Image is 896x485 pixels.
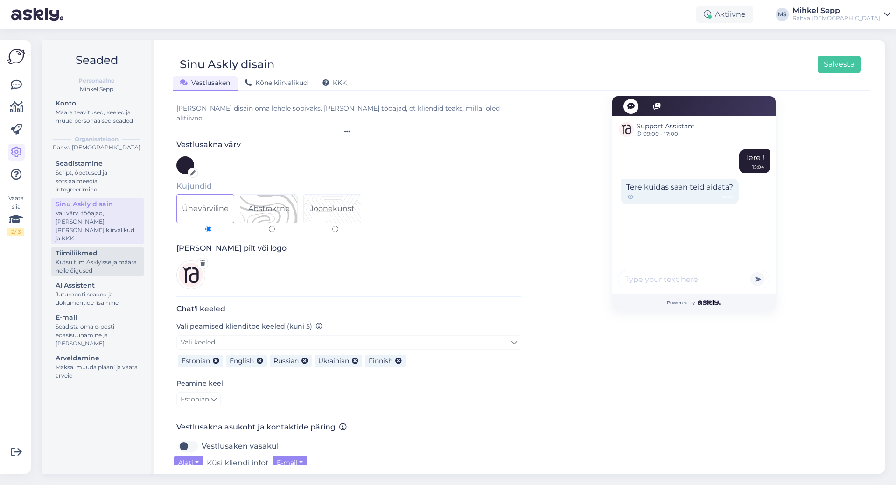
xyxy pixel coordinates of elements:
div: Tiimiliikmed [56,248,140,258]
label: Peamine keel [176,379,223,388]
div: Rahva [DEMOGRAPHIC_DATA] [792,14,880,22]
div: Maksa, muuda plaani ja vaata arveid [56,363,140,380]
span: Finnish [369,357,392,365]
img: Askly Logo [7,48,25,65]
div: Mihkel Sepp [792,7,880,14]
div: Ühevärviline [182,203,229,214]
span: Kõne kiirvalikud [245,78,308,87]
div: 15:04 [752,163,764,170]
a: Mihkel SeppRahva [DEMOGRAPHIC_DATA] [792,7,890,22]
h2: Seaded [49,51,144,69]
div: AI Assistent [56,281,140,290]
input: Pattern 2Joonekunst [332,226,338,232]
a: TiimiliikmedKutsu tiim Askly'sse ja määra neile õigused [51,247,144,276]
span: Powered by [667,299,721,306]
div: Tere kuidas saan teid aidata? [621,179,739,204]
div: Seadistamine [56,159,140,169]
div: Script, õpetused ja sotsiaalmeedia integreerimine [56,169,140,194]
div: Vali värv, tööajad, [PERSON_NAME], [PERSON_NAME] kiirvalikud ja KKK [56,209,140,243]
div: Joonekunst [310,203,355,214]
div: Sinu Askly disain [56,199,140,209]
span: English [230,357,254,365]
span: 09:00 - 17:00 [637,131,695,137]
a: SeadistamineScript, õpetused ja sotsiaalmeedia integreerimine [51,157,144,195]
input: Type your text here [618,270,770,288]
a: ArveldamineMaksa, muuda plaani ja vaata arveid [51,352,144,381]
a: Estonian [176,392,221,407]
input: Pattern 1Abstraktne [269,226,275,232]
span: Estonian [181,394,209,405]
span: Ukrainian [318,357,349,365]
div: Juturoboti seaded ja dokumentide lisamine [56,290,140,307]
button: E-mail [273,456,308,470]
div: 2 / 3 [7,228,24,236]
span: Estonian [182,357,210,365]
img: Askly [698,300,721,305]
b: Organisatsioon [75,135,119,143]
h3: Vestlusakna asukoht ja kontaktide päring [176,422,521,431]
span: 15:05 [721,193,733,201]
span: KKK [322,78,347,87]
div: Tere ! [739,149,770,173]
span: Support Assistant [637,121,695,131]
div: E-mail [56,313,140,323]
button: Salvesta [818,56,861,73]
div: Määra teavitused, keeled ja muud personaalsed seaded [56,108,140,125]
label: Vestlusaken vasakul [202,439,279,454]
a: Sinu Askly disainVali värv, tööajad, [PERSON_NAME], [PERSON_NAME] kiirvalikud ja KKK [51,198,144,244]
div: Seadista oma e-posti edasisuunamine ja [PERSON_NAME] [56,323,140,348]
a: Vali keeled [176,335,521,350]
span: Vali keeled [181,338,215,346]
div: Konto [56,98,140,108]
div: Vaata siia [7,194,24,236]
h3: Chat'i keeled [176,304,521,313]
a: E-mailSeadista oma e-posti edasisuunamine ja [PERSON_NAME] [51,311,144,349]
label: Küsi kliendi infot [207,456,269,470]
label: Vali peamised klienditoe keeled (kuni 5) [176,322,322,331]
div: Kutsu tiim Askly'sse ja määra neile õigused [56,258,140,275]
a: AI AssistentJuturoboti seaded ja dokumentide lisamine [51,279,144,309]
div: Rahva [DEMOGRAPHIC_DATA] [49,143,144,152]
h5: Kujundid [176,182,521,190]
div: [PERSON_NAME] disain oma lehele sobivaks. [PERSON_NAME] tööajad, et kliendid teaks, millal oled a... [176,104,521,123]
span: Vestlusaken [180,78,230,87]
div: Sinu Askly disain [180,56,274,73]
img: Logo preview [176,260,205,289]
button: Alati [174,456,203,470]
div: Mihkel Sepp [49,85,144,93]
div: Abstraktne [248,203,290,214]
a: KontoMäära teavitused, keeled ja muud personaalsed seaded [51,97,144,127]
h3: Vestlusakna värv [176,140,521,149]
div: Aktiivne [696,6,753,23]
div: Arveldamine [56,353,140,363]
div: MS [776,8,789,21]
b: Personaalne [78,77,115,85]
input: Ühevärviline [205,226,211,232]
span: Russian [273,357,299,365]
img: Support [619,122,634,137]
h3: [PERSON_NAME] pilt või logo [176,244,521,253]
